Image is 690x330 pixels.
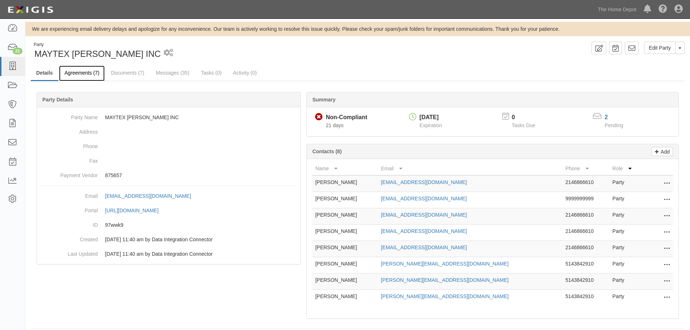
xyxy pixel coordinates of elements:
a: Messages (35) [150,66,195,80]
div: [EMAIL_ADDRESS][DOMAIN_NAME] [105,192,191,200]
td: 2146866610 [563,225,610,241]
a: [EMAIL_ADDRESS][DOMAIN_NAME] [381,179,467,185]
td: Party [610,290,644,306]
td: [PERSON_NAME] [312,241,378,257]
td: 9999999999 [563,192,610,208]
td: Party [610,225,644,241]
th: Name [312,162,378,175]
td: [PERSON_NAME] [312,225,378,241]
td: 5143842910 [563,257,610,273]
span: Expiration [419,122,442,128]
span: Pending [605,122,623,128]
a: [EMAIL_ADDRESS][DOMAIN_NAME] [381,245,467,250]
td: [PERSON_NAME] [312,175,378,192]
div: MAYTEX MILLS INC [31,42,352,60]
td: Party [610,257,644,273]
span: Tasks Due [512,122,535,128]
p: Add [659,147,670,156]
a: Agreements (7) [59,66,105,81]
div: We are experiencing email delivery delays and apologize for any inconvenience. Our team is active... [25,25,690,33]
i: Non-Compliant [315,113,323,121]
td: [PERSON_NAME] [312,273,378,290]
a: [PERSON_NAME][EMAIL_ADDRESS][DOMAIN_NAME] [381,261,509,267]
div: Non-Compliant [326,113,367,122]
a: Details [31,66,58,81]
td: [PERSON_NAME] [312,257,378,273]
dt: Address [40,125,98,135]
a: [EMAIL_ADDRESS][DOMAIN_NAME] [381,228,467,234]
dt: Email [40,189,98,200]
p: 0 [512,113,544,122]
a: [URL][DOMAIN_NAME] [105,208,167,213]
span: Since 07/21/2025 [326,122,343,128]
dd: 06/07/2022 11:40 am by Data Integration Connector [40,232,297,247]
th: Email [378,162,563,175]
a: Tasks (0) [196,66,227,80]
dt: Fax [40,154,98,164]
b: Contacts (8) [312,149,342,154]
dt: Created [40,232,98,243]
b: Summary [312,97,335,103]
th: Role [610,162,644,175]
a: Documents (7) [105,66,150,80]
a: Add [652,147,673,156]
td: 5143842910 [563,290,610,306]
a: [EMAIL_ADDRESS][DOMAIN_NAME] [381,196,467,201]
a: 2 [605,114,608,120]
td: [PERSON_NAME] [312,192,378,208]
dt: Phone [40,139,98,150]
td: 2146866610 [563,208,610,225]
td: Party [610,175,644,192]
p: 875657 [105,172,297,179]
th: Phone [563,162,610,175]
td: 2146866610 [563,241,610,257]
a: [EMAIL_ADDRESS][DOMAIN_NAME] [381,212,467,218]
img: logo-5460c22ac91f19d4615b14bd174203de0afe785f0fc80cf4dbbc73dc1793850b.png [5,3,55,16]
dt: Portal [40,203,98,214]
dd: MAYTEX [PERSON_NAME] INC [40,110,297,125]
dt: Party Name [40,110,98,121]
i: Help Center - Complianz [658,5,667,14]
div: [DATE] [419,113,442,122]
span: MAYTEX [PERSON_NAME] INC [34,49,161,59]
a: Edit Party [644,42,676,54]
td: Party [610,273,644,290]
td: Party [610,192,644,208]
dt: ID [40,218,98,229]
td: 2146866610 [563,175,610,192]
td: Party [610,241,644,257]
td: 5143842910 [563,273,610,290]
dd: 06/07/2022 11:40 am by Data Integration Connector [40,247,297,261]
td: [PERSON_NAME] [312,290,378,306]
b: Party Details [42,97,73,103]
div: Party [34,42,161,48]
dt: Last Updated [40,247,98,258]
div: 21 [13,48,22,54]
td: Party [610,208,644,225]
a: The Home Depot [594,2,640,17]
i: 2 scheduled workflows [164,49,173,57]
a: Activity (0) [228,66,262,80]
a: [PERSON_NAME][EMAIL_ADDRESS][DOMAIN_NAME] [381,293,509,299]
td: [PERSON_NAME] [312,208,378,225]
dd: 97wwk9 [40,218,297,232]
a: [EMAIL_ADDRESS][DOMAIN_NAME] [105,193,199,199]
a: [PERSON_NAME][EMAIL_ADDRESS][DOMAIN_NAME] [381,277,509,283]
dt: Payment Vendor [40,168,98,179]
